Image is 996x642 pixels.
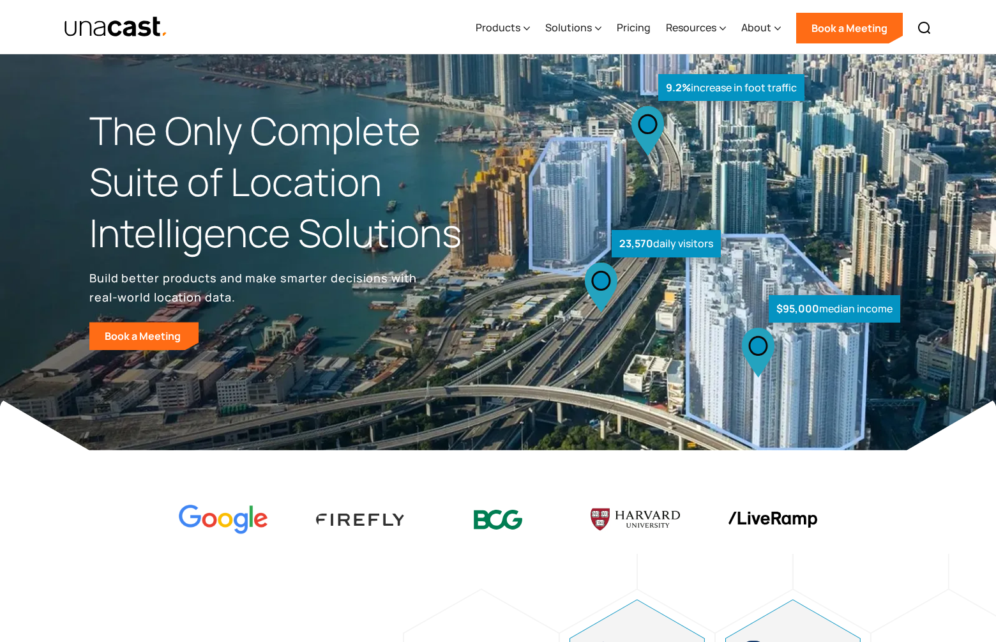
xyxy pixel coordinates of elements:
div: daily visitors [612,230,721,257]
h1: The Only Complete Suite of Location Intelligence Solutions [89,105,498,258]
img: Harvard U logo [591,504,680,535]
strong: 23,570 [619,236,653,250]
img: Google logo Color [179,505,268,535]
div: Resources [666,20,716,35]
div: increase in foot traffic [658,74,804,102]
a: Book a Meeting [89,322,199,350]
strong: 9.2% [666,80,691,95]
div: Solutions [545,2,601,54]
a: Book a Meeting [796,13,903,43]
img: liveramp logo [728,512,817,528]
img: Search icon [917,20,932,36]
div: median income [769,295,900,323]
img: BCG logo [453,501,543,538]
div: Resources [666,2,726,54]
a: Pricing [617,2,651,54]
img: Unacast text logo [64,16,168,38]
img: Firefly Advertising logo [316,514,405,526]
strong: $95,000 [776,302,819,316]
div: Products [476,20,520,35]
a: home [64,16,168,38]
div: Products [476,2,530,54]
div: About [741,2,781,54]
p: Build better products and make smarter decisions with real-world location data. [89,268,421,307]
div: Solutions [545,20,592,35]
div: About [741,20,771,35]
